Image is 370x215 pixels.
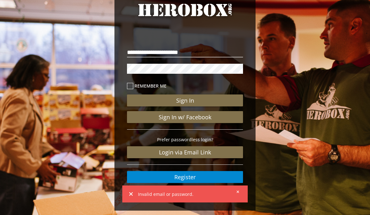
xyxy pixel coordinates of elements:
a: HeroBox [127,1,243,30]
a: Sign In w/ Facebook [127,111,243,123]
span: Invalid email or password. [138,191,232,198]
a: Register [127,171,243,183]
a: Login via Email Link [127,146,243,158]
label: Remember me [127,82,243,89]
button: Sign In [127,94,243,106]
p: Prefer passwordless login? [127,136,243,143]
